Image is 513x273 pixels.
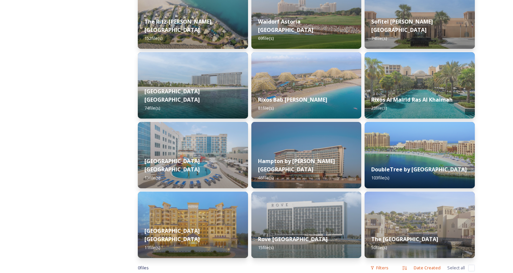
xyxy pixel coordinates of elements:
[144,18,212,34] strong: The Ritz-[PERSON_NAME][GEOGRAPHIC_DATA]
[371,18,433,34] strong: Sofitel [PERSON_NAME][GEOGRAPHIC_DATA]
[258,175,274,181] span: 46 file(s)
[371,235,438,243] strong: The [GEOGRAPHIC_DATA]
[138,52,248,119] img: 6edc04dc-fcfe-4364-8953-8c9ab957814d.jpg
[258,35,274,41] span: 69 file(s)
[251,52,362,119] img: bbd0ffe6-73c8-4750-9b26-ac930e8e0144.jpg
[365,122,475,188] img: ea193aff-a2c5-4fcd-80d9-b63779b76d85.jpg
[365,52,475,119] img: f7394c69-44d9-47a6-b400-a09558f9e5fa.jpg
[371,35,387,41] span: 74 file(s)
[144,157,200,173] strong: [GEOGRAPHIC_DATA] [GEOGRAPHIC_DATA]
[371,175,389,181] span: 103 file(s)
[258,157,335,173] strong: Hampton by [PERSON_NAME][GEOGRAPHIC_DATA]
[258,244,274,250] span: 15 file(s)
[144,175,160,181] span: 13 file(s)
[447,265,465,271] span: Select all
[371,166,467,173] strong: DoubleTree by [GEOGRAPHIC_DATA]
[258,235,328,243] strong: Rove [GEOGRAPHIC_DATA]
[258,96,327,103] strong: Rixos Bab [PERSON_NAME]
[138,265,149,271] span: 0 file s
[365,192,475,258] img: 85a5a4ef-4ac6-45f9-945c-f0a7d9fb5190.jpg
[144,35,162,41] span: 152 file(s)
[144,88,200,103] strong: [GEOGRAPHIC_DATA] [GEOGRAPHIC_DATA]
[144,105,160,111] span: 74 file(s)
[144,227,200,243] strong: [GEOGRAPHIC_DATA] [GEOGRAPHIC_DATA]
[371,105,387,111] span: 23 file(s)
[371,96,453,103] strong: Rixos Al Mairid Ras Al Khaimah
[251,122,362,188] img: 4d41953e-1570-4d01-956d-2a0471e056e9.jpg
[144,244,160,250] span: 11 file(s)
[371,244,387,250] span: 50 file(s)
[138,122,248,188] img: 537ec3ea-6a47-4367-9128-3a6652454a1a.jpg
[138,192,248,258] img: c62a85eb-184c-4a6d-80b9-5b12159fd14a.jpg
[258,18,313,34] strong: Waldorf Astoria [GEOGRAPHIC_DATA]
[258,105,274,111] span: 81 file(s)
[251,192,362,258] img: df74b742-9e19-4a8e-b845-efa8a208ed1c.jpg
